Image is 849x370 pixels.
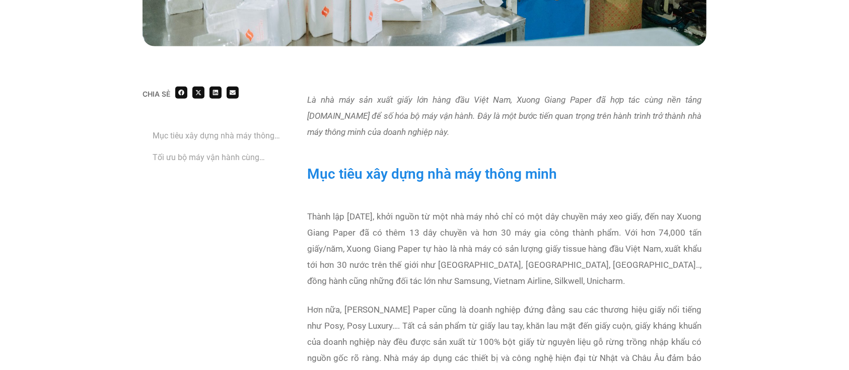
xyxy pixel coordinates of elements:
a: Mục tiêu xây dựng nhà máy thông minh [153,129,292,142]
p: Thành lập [DATE], khởi nguồn từ một nhà máy nhỏ chỉ có một dây chuyền máy xeo giấy, đến nay Xuong... [307,208,701,289]
div: Share on email [227,87,239,99]
div: Chia sẻ [143,91,170,98]
h2: Mục tiêu xây dựng nhà máy thông minh [307,163,701,186]
div: Share on x-twitter [192,87,204,99]
a: Tối ưu bộ máy vận hành cùng [DOMAIN_NAME] [153,151,292,164]
em: Là nhà máy sản xuất giấy lớn hàng đầu Việt Nam, Xuong Giang Paper đã hợp tác cùng nền tảng [DOMAI... [307,95,701,137]
div: Share on linkedin [209,87,222,99]
div: Share on facebook [175,87,187,99]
